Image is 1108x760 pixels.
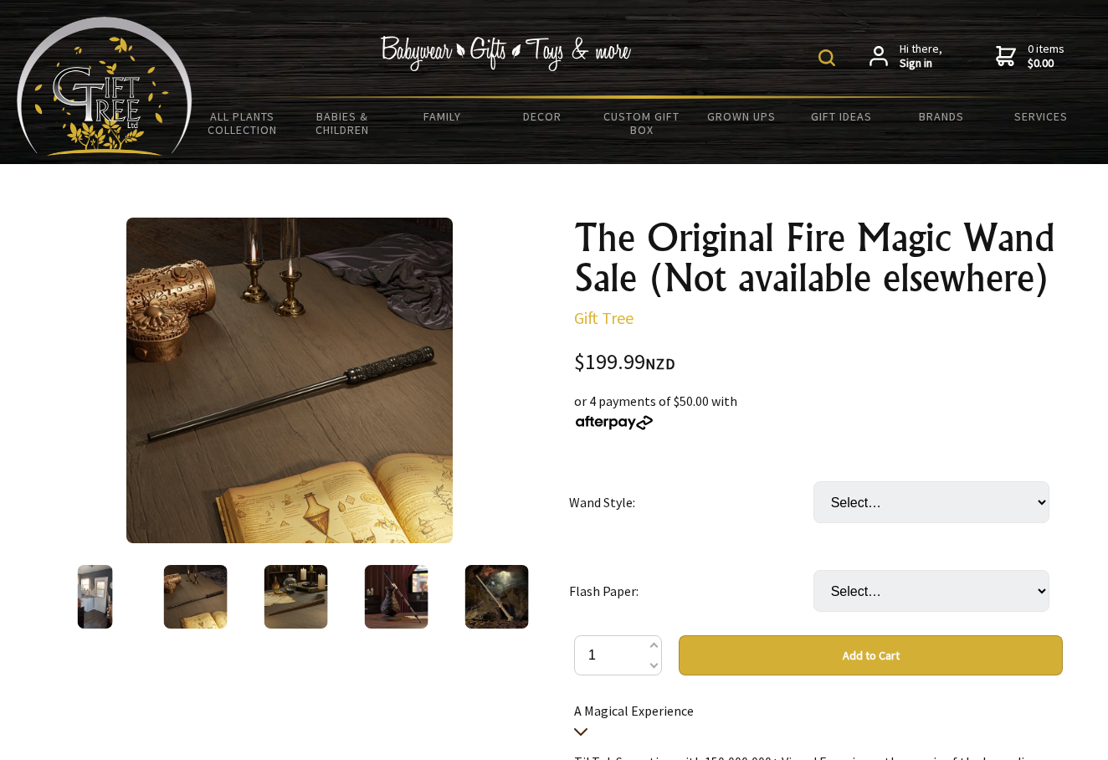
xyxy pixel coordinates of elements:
[164,565,228,629] img: The Original Fire Magic Wand Sale (Not available elsewhere)
[1028,41,1064,71] span: 0 items
[574,701,1063,741] p: A Magical Experience
[192,99,292,147] a: All Plants Collection
[792,99,891,134] a: Gift Ideas
[818,49,835,66] img: product search
[574,352,1063,374] div: $199.99
[900,42,942,71] span: Hi there,
[679,635,1063,675] button: Add to Cart
[891,99,991,134] a: Brands
[380,36,631,71] img: Babywear - Gifts - Toys & more
[264,565,328,629] img: The Original Fire Magic Wand Sale (Not available elsewhere)
[592,99,691,147] a: Custom Gift Box
[992,99,1091,134] a: Services
[17,17,192,156] img: Babyware - Gifts - Toys and more...
[465,565,529,629] img: The Original Fire Magic Wand Sale (Not available elsewhere)
[574,391,1063,431] div: or 4 payments of $50.00 with
[574,218,1063,298] h1: The Original Fire Magic Wand Sale (Not available elsewhere)
[692,99,792,134] a: Grown Ups
[996,42,1064,71] a: 0 items$0.00
[492,99,592,134] a: Decor
[126,218,452,543] img: The Original Fire Magic Wand Sale (Not available elsewhere)
[645,354,675,373] span: NZD
[574,415,654,430] img: Afterpay
[574,307,634,328] a: Gift Tree
[869,42,942,71] a: Hi there,Sign in
[569,547,813,635] td: Flash Paper:
[569,458,813,547] td: Wand Style:
[900,56,942,71] strong: Sign in
[77,565,113,629] img: The Original Fire Magic Wand Sale (Not available elsewhere)
[1028,56,1064,71] strong: $0.00
[292,99,392,147] a: Babies & Children
[365,565,428,629] img: The Original Fire Magic Wand Sale (Not available elsewhere)
[392,99,492,134] a: Family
